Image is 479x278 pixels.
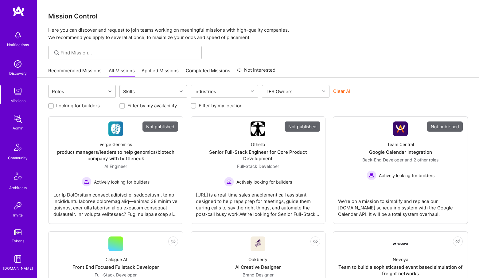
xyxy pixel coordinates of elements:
i: icon Chevron [180,90,183,93]
a: Completed Missions [186,67,230,77]
img: Community [10,140,25,155]
div: Senior Full-Stack Engineer for Core Product Development [196,149,321,162]
img: Actively looking for builders [367,170,376,180]
span: Actively looking for builders [94,179,150,185]
i: icon Chevron [108,90,111,93]
img: Company Logo [251,121,265,136]
img: bell [12,29,24,42]
span: Brand Designer [243,272,274,277]
div: Skills [122,87,136,96]
span: Back-End Developer [362,157,403,162]
span: Actively looking for builders [379,172,434,179]
label: Filter by my availability [127,102,177,109]
img: Architects [10,170,25,185]
div: Front End Focused Fullstack Developer [72,264,159,270]
img: discovery [12,58,24,70]
img: Company Logo [251,236,265,251]
div: Community [8,155,28,161]
div: Invite [13,212,23,218]
div: Team Central [387,141,414,148]
a: Applied Missions [142,67,179,77]
div: Not published [285,121,320,132]
img: guide book [12,253,24,265]
div: We're on a mission to simplify and replace our [DOMAIN_NAME] scheduling system with the Google Ca... [338,193,463,217]
img: Company Logo [393,243,408,245]
i: icon Chevron [251,90,254,93]
button: Clear All [333,88,352,94]
img: Actively looking for builders [224,177,234,187]
i: icon EyeClosed [455,239,460,244]
i: icon EyeClosed [171,239,176,244]
div: [URL] is a real-time sales enablement call assistant designed to help reps prep for meetings, gui... [196,187,321,217]
a: Not publishedCompany LogoVerge Genomicsproduct managers/leaders to help genomics/biotech company ... [53,121,178,219]
i: icon Chevron [322,90,325,93]
span: and 2 other roles [405,157,438,162]
span: Full-Stack Developer [237,164,279,169]
input: Find Mission... [60,50,197,56]
span: Actively looking for builders [236,179,292,185]
div: Discovery [9,70,27,77]
div: Industries [193,87,218,96]
div: product managers/leaders to help genomics/biotech company with bottleneck [53,149,178,162]
div: Not published [427,121,463,132]
label: Looking for builders [56,102,100,109]
span: AI Engineer [104,164,127,169]
div: Dialogue AI [104,256,127,263]
a: All Missions [109,67,135,77]
a: Not Interested [237,66,275,77]
span: Full-Stack Developer [95,272,137,277]
img: Company Logo [108,121,123,136]
i: icon SearchGrey [53,49,60,56]
div: Google Calendar Integration [369,149,432,155]
img: tokens [14,229,21,235]
div: Nevoya [393,256,408,263]
div: Team to build a sophisticated event based simulation of freight networks [338,264,463,277]
h3: Mission Control [48,12,468,20]
div: Architects [9,185,27,191]
div: Tokens [12,238,24,244]
img: Company Logo [393,121,408,136]
div: Oakberry [248,256,267,263]
img: logo [12,6,25,17]
a: Recommended Missions [48,67,102,77]
a: Not publishedCompany LogoTeam CentralGoogle Calendar IntegrationBack-End Developer and 2 other ro... [338,121,463,219]
img: admin teamwork [12,113,24,125]
div: TFS Owners [264,87,294,96]
a: Not publishedCompany LogoOthelloSenior Full-Stack Engineer for Core Product DevelopmentFull-Stack... [196,121,321,219]
i: icon EyeClosed [313,239,318,244]
img: teamwork [12,85,24,97]
p: Here you can discover and request to join teams working on meaningful missions with high-quality ... [48,26,468,41]
div: Notifications [7,42,29,48]
div: Lor Ip DolOrsitam consect adipisci el seddoeiusm, temp incididuntu laboree doloremag aliq—enimad ... [53,187,178,217]
div: Not published [142,121,178,132]
div: Othello [251,141,265,148]
div: Roles [50,87,66,96]
div: Missions [10,97,25,104]
img: Actively looking for builders [82,177,92,187]
img: Invite [12,200,24,212]
label: Filter by my location [199,102,243,109]
div: Admin [13,125,23,131]
div: Verge Genomics [99,141,132,148]
div: [DOMAIN_NAME] [3,265,33,272]
div: AI Creative Designer [235,264,281,270]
